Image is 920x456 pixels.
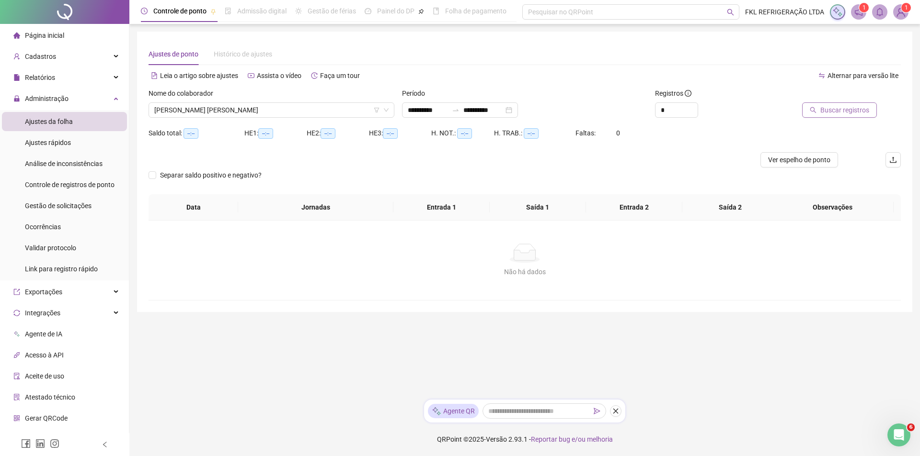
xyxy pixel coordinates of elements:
span: Versão [486,435,507,443]
span: Controle de ponto [153,7,207,15]
span: notification [854,8,863,16]
span: upload [889,156,897,164]
span: file-done [225,8,231,14]
span: home [13,32,20,39]
th: Data [149,194,238,221]
span: Ajustes de ponto [149,50,198,58]
span: Gerar QRCode [25,414,68,422]
span: Reportar bug e/ou melhoria [531,435,613,443]
div: HE 3: [369,128,431,139]
span: down [383,107,389,113]
img: sparkle-icon.fc2bf0ac1784a2077858766a79e2daf3.svg [832,7,843,17]
span: Faltas: [575,129,597,137]
span: --:-- [383,128,398,139]
span: Folha de pagamento [445,7,506,15]
span: Validar protocolo [25,244,76,252]
span: Alternar para versão lite [828,72,898,79]
span: Gestão de solicitações [25,202,92,210]
span: Ver espelho de ponto [768,155,830,165]
span: 1 [862,4,866,11]
span: Histórico de ajustes [214,50,272,58]
span: Registros [655,88,691,99]
span: Integrações [25,309,60,317]
span: file-text [151,72,158,79]
span: clock-circle [141,8,148,14]
span: Separar saldo positivo e negativo? [156,170,265,180]
span: 0 [616,129,620,137]
span: filter [374,107,379,113]
span: Atestado técnico [25,393,75,401]
th: Entrada 2 [586,194,682,221]
button: Buscar registros [802,102,877,118]
span: --:-- [184,128,198,139]
th: Entrada 1 [393,194,490,221]
div: HE 2: [307,128,369,139]
span: search [810,107,816,113]
span: Leia o artigo sobre ajustes [160,72,238,79]
span: solution [13,394,20,400]
div: HE 1: [244,128,307,139]
span: Gestão de férias [308,7,356,15]
span: FKL REFRIGERAÇÃO LTDA [745,7,824,17]
span: file [13,74,20,81]
label: Nome do colaborador [149,88,219,99]
span: Painel do DP [377,7,414,15]
div: Saldo total: [149,128,244,139]
button: Ver espelho de ponto [760,152,838,167]
span: Análise de inconsistências [25,160,103,167]
span: facebook [21,439,31,448]
span: sync [13,310,20,316]
span: instagram [50,439,59,448]
span: Observações [779,202,886,212]
span: Ajustes rápidos [25,139,71,146]
span: lock [13,95,20,102]
span: Assista o vídeo [257,72,301,79]
img: 80583 [894,5,908,19]
span: Exportações [25,288,62,296]
span: Admissão digital [237,7,287,15]
span: Ocorrências [25,223,61,231]
span: left [102,441,108,448]
span: --:-- [524,128,539,139]
th: Observações [771,194,894,221]
footer: QRPoint © 2025 - 2.93.1 - [129,423,920,456]
div: H. NOT.: [431,128,494,139]
span: user-add [13,53,20,60]
span: to [452,106,460,114]
img: sparkle-icon.fc2bf0ac1784a2077858766a79e2daf3.svg [432,406,441,416]
span: qrcode [13,415,20,422]
span: api [13,352,20,358]
span: Controle de registros de ponto [25,181,115,189]
span: sun [295,8,302,14]
span: linkedin [35,439,45,448]
span: Ajustes da folha [25,118,73,125]
span: LUCIANO JOSÉ RODRIGUES [154,103,389,117]
label: Período [402,88,431,99]
span: Buscar registros [820,105,869,115]
span: close [612,408,619,414]
span: Acesso à API [25,351,64,359]
span: --:-- [457,128,472,139]
span: Faça um tour [320,72,360,79]
span: export [13,289,20,295]
div: Agente QR [428,404,479,418]
span: dashboard [365,8,371,14]
sup: 1 [859,3,869,12]
span: 6 [907,423,915,431]
span: info-circle [685,90,691,97]
span: pushpin [418,9,424,14]
span: Cadastros [25,53,56,60]
span: search [727,9,734,16]
th: Jornadas [238,194,393,221]
span: Relatórios [25,74,55,81]
span: send [594,408,600,414]
span: Página inicial [25,32,64,39]
div: H. TRAB.: [494,128,575,139]
span: audit [13,373,20,379]
span: Agente de IA [25,330,62,338]
span: bell [875,8,884,16]
span: swap [818,72,825,79]
span: --:-- [321,128,335,139]
span: Link para registro rápido [25,265,98,273]
span: 1 [905,4,908,11]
